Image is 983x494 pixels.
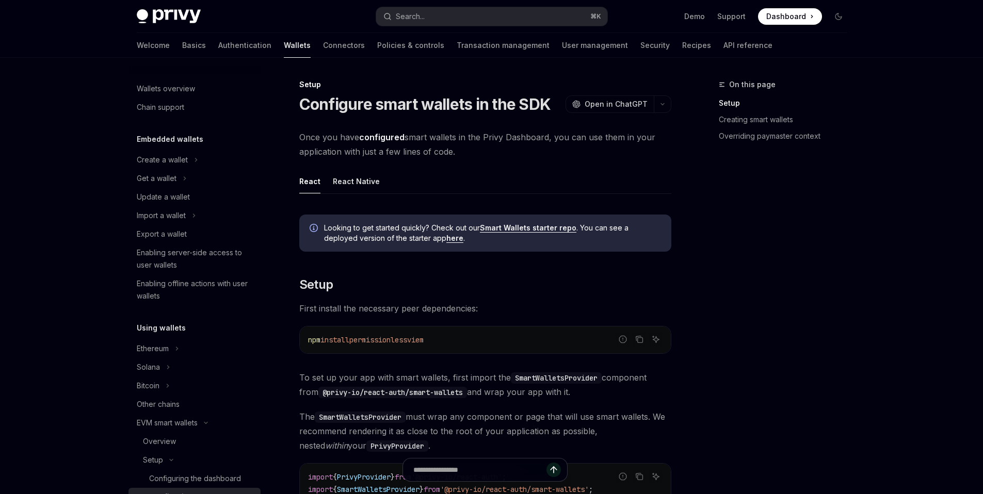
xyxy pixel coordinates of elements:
span: The must wrap any component or page that will use smart wallets. We recommend rendering it as clo... [299,409,671,453]
button: Copy the contents from the code block [633,333,646,346]
a: Transaction management [457,33,550,58]
a: Export a wallet [128,225,261,243]
a: Update a wallet [128,188,261,206]
button: Toggle Solana section [128,358,261,376]
div: Update a wallet [137,191,190,203]
a: Dashboard [758,8,822,25]
div: Solana [137,361,160,373]
span: Once you have smart wallets in the Privy Dashboard, you can use them in your application with jus... [299,130,671,159]
h1: Configure smart wallets in the SDK [299,95,551,113]
a: Setup [719,95,855,111]
span: permissionless [349,335,407,344]
button: Toggle Create a wallet section [128,151,261,169]
div: Enabling offline actions with user wallets [137,277,254,302]
a: API reference [723,33,772,58]
a: Welcome [137,33,170,58]
div: Wallets overview [137,83,195,95]
div: Export a wallet [137,228,187,240]
button: Toggle Bitcoin section [128,376,261,395]
span: First install the necessary peer dependencies: [299,301,671,316]
a: here [446,234,463,243]
div: Search... [396,10,425,23]
a: Wallets overview [128,79,261,98]
a: Chain support [128,98,261,117]
div: EVM smart wallets [137,417,198,429]
div: Chain support [137,101,184,113]
button: Toggle dark mode [830,8,847,25]
h5: Using wallets [137,322,186,334]
code: PrivyProvider [366,440,428,452]
button: Ask AI [649,333,663,346]
button: Toggle Setup section [128,451,261,469]
div: Ethereum [137,342,169,355]
button: Toggle Ethereum section [128,339,261,358]
a: Authentication [218,33,271,58]
a: Policies & controls [377,33,444,58]
code: SmartWalletsProvider [315,411,406,423]
button: Toggle Get a wallet section [128,169,261,188]
button: Toggle EVM smart wallets section [128,414,261,432]
a: Creating smart wallets [719,111,855,128]
a: Other chains [128,395,261,414]
img: dark logo [137,9,201,24]
div: React [299,169,320,193]
input: Ask a question... [413,458,546,481]
a: Demo [684,11,705,22]
a: Wallets [284,33,311,58]
div: Setup [299,79,671,90]
a: Overview [128,432,261,451]
code: SmartWalletsProvider [511,372,602,384]
a: Smart Wallets starter repo [480,223,576,233]
span: On this page [729,78,776,91]
button: Open in ChatGPT [566,95,654,113]
span: ⌘ K [590,12,601,21]
div: Configuring the dashboard [149,472,241,485]
div: Import a wallet [137,209,186,222]
span: npm [308,335,320,344]
div: Bitcoin [137,380,159,392]
span: To set up your app with smart wallets, first import the component from and wrap your app with it. [299,370,671,399]
span: install [320,335,349,344]
span: Setup [299,276,333,293]
a: Configuring the dashboard [128,469,261,488]
div: Create a wallet [137,154,188,166]
div: Get a wallet [137,172,176,185]
a: Basics [182,33,206,58]
svg: Info [310,224,320,234]
a: Support [717,11,746,22]
a: Recipes [682,33,711,58]
a: configured [359,132,405,143]
a: Overriding paymaster context [719,128,855,144]
a: Security [640,33,670,58]
span: viem [407,335,424,344]
button: Toggle Import a wallet section [128,206,261,225]
button: Send message [546,463,561,477]
span: Dashboard [766,11,806,22]
em: within [325,440,348,451]
div: Other chains [137,398,180,410]
a: Connectors [323,33,365,58]
a: User management [562,33,628,58]
div: React Native [333,169,380,193]
div: Enabling server-side access to user wallets [137,246,254,271]
div: Setup [143,454,163,466]
button: Report incorrect code [616,333,630,346]
span: Looking to get started quickly? Check out our . You can see a deployed version of the starter app . [324,223,661,243]
a: Enabling offline actions with user wallets [128,274,261,305]
a: Enabling server-side access to user wallets [128,243,261,274]
div: Overview [143,435,176,448]
button: Open search [376,7,607,26]
code: @privy-io/react-auth/smart-wallets [318,387,467,398]
h5: Embedded wallets [137,133,203,145]
span: Open in ChatGPT [585,99,648,109]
